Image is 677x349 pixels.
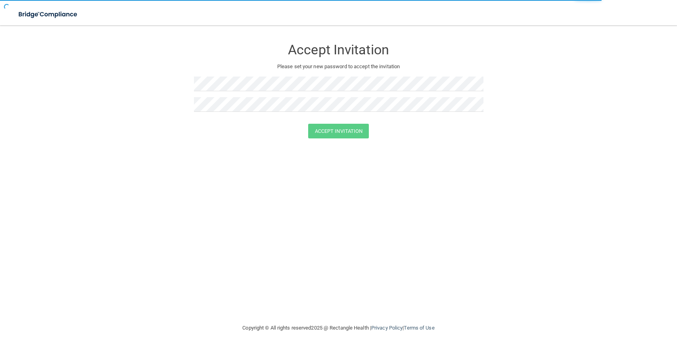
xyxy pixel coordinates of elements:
[308,124,369,138] button: Accept Invitation
[200,62,478,71] p: Please set your new password to accept the invitation
[371,325,403,331] a: Privacy Policy
[404,325,434,331] a: Terms of Use
[12,6,85,23] img: bridge_compliance_login_screen.278c3ca4.svg
[194,315,483,341] div: Copyright © All rights reserved 2025 @ Rectangle Health | |
[194,42,483,57] h3: Accept Invitation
